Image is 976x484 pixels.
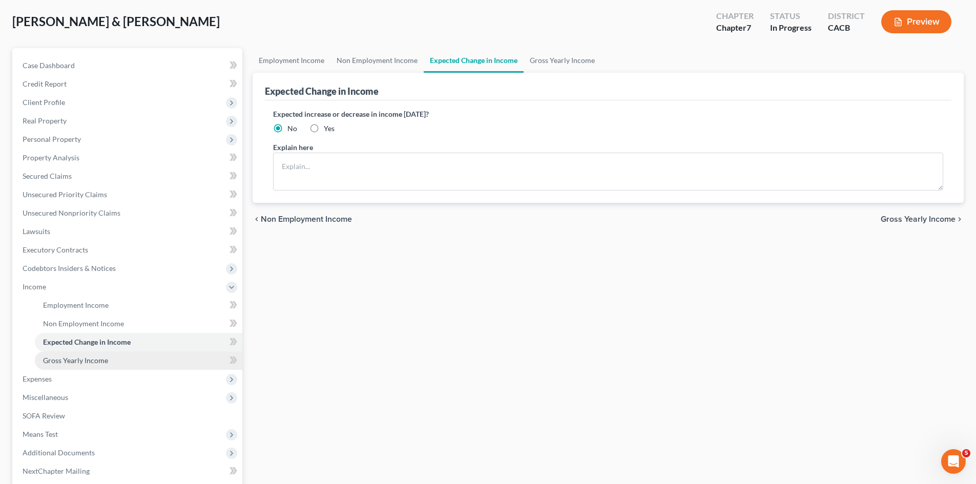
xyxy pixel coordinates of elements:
span: Unsecured Priority Claims [23,190,107,199]
span: No [287,124,297,133]
span: Credit Report [23,79,67,88]
div: Status [770,10,812,22]
span: Miscellaneous [23,393,68,402]
span: NextChapter Mailing [23,467,90,475]
span: 5 [962,449,970,457]
span: Gross Yearly Income [43,356,108,365]
div: Chapter [716,22,754,34]
span: Case Dashboard [23,61,75,70]
div: Expected Change in Income [265,85,379,97]
span: Codebtors Insiders & Notices [23,264,116,272]
a: Property Analysis [14,149,242,167]
a: Employment Income [35,296,242,314]
a: Secured Claims [14,167,242,185]
a: Expected Change in Income [424,48,524,73]
span: Non Employment Income [261,215,352,223]
span: Lawsuits [23,227,50,236]
span: Additional Documents [23,448,95,457]
span: Expenses [23,374,52,383]
span: Gross Yearly Income [881,215,956,223]
div: Chapter [716,10,754,22]
span: Secured Claims [23,172,72,180]
a: Lawsuits [14,222,242,241]
i: chevron_left [253,215,261,223]
span: Expected Change in Income [43,338,131,346]
a: Expected Change in Income [35,333,242,351]
iframe: Intercom live chat [941,449,966,474]
button: Preview [881,10,951,33]
span: Income [23,282,46,291]
span: Non Employment Income [43,319,124,328]
span: Yes [324,124,335,133]
a: Executory Contracts [14,241,242,259]
span: Property Analysis [23,153,79,162]
span: Means Test [23,430,58,438]
a: SOFA Review [14,407,242,425]
label: Explain here [273,142,313,153]
a: Employment Income [253,48,330,73]
div: District [828,10,865,22]
div: In Progress [770,22,812,34]
label: Expected increase or decrease in income [DATE]? [273,109,943,119]
span: [PERSON_NAME] & [PERSON_NAME] [12,14,220,29]
span: Executory Contracts [23,245,88,254]
span: SOFA Review [23,411,65,420]
span: 7 [746,23,751,32]
a: Gross Yearly Income [35,351,242,370]
span: Personal Property [23,135,81,143]
a: Credit Report [14,75,242,93]
a: Non Employment Income [330,48,424,73]
a: Non Employment Income [35,314,242,333]
span: Employment Income [43,301,109,309]
span: Real Property [23,116,67,125]
button: chevron_left Non Employment Income [253,215,352,223]
span: Client Profile [23,98,65,107]
a: NextChapter Mailing [14,462,242,480]
i: chevron_right [956,215,964,223]
a: Gross Yearly Income [524,48,601,73]
div: CACB [828,22,865,34]
span: Unsecured Nonpriority Claims [23,208,120,217]
a: Unsecured Nonpriority Claims [14,204,242,222]
button: Gross Yearly Income chevron_right [881,215,964,223]
a: Case Dashboard [14,56,242,75]
a: Unsecured Priority Claims [14,185,242,204]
